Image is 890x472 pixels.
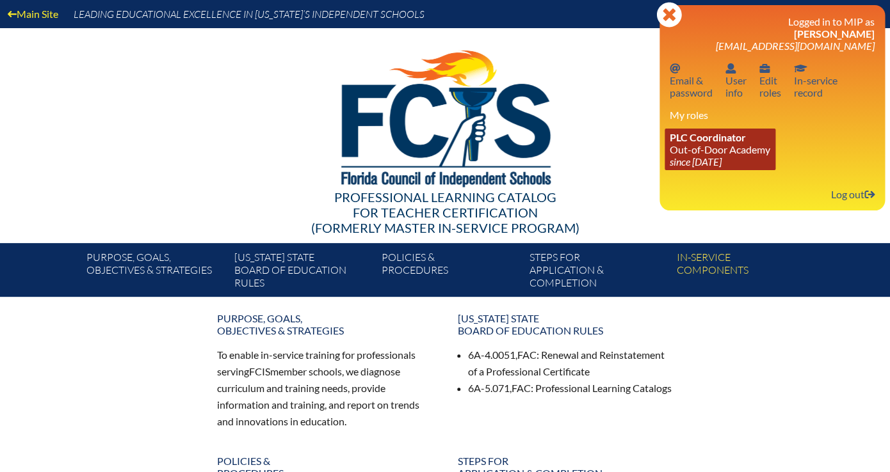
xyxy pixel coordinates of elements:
[670,15,875,52] h3: Logged in to MIP as
[81,248,229,297] a: Purpose, goals,objectives & strategies
[217,347,432,429] p: To enable in-service training for professionals serving member schools, we diagnose curriculum an...
[249,365,270,377] span: FCIS
[376,248,524,297] a: Policies &Procedures
[468,380,673,397] li: 6A-5.071, : Professional Learning Catalogs
[672,248,819,297] a: In-servicecomponents
[789,59,843,101] a: In-service recordIn-servicerecord
[353,205,538,220] span: for Teacher Certification
[524,248,671,297] a: Steps forapplication & completion
[759,63,770,74] svg: User info
[794,28,875,40] span: [PERSON_NAME]
[313,28,578,203] img: FCISlogo221.eps
[450,307,681,342] a: [US_STATE] StateBoard of Education rules
[209,307,440,342] a: Purpose, goals,objectives & strategies
[754,59,786,101] a: User infoEditroles
[665,129,775,170] a: PLC Coordinator Out-of-Door Academy since [DATE]
[725,63,736,74] svg: User info
[512,382,531,394] span: FAC
[76,189,814,235] div: Professional Learning Catalog (formerly Master In-service Program)
[720,59,752,101] a: User infoUserinfo
[656,2,682,28] svg: Close
[864,189,875,200] svg: Log out
[3,5,63,22] a: Main Site
[670,63,680,74] svg: Email password
[229,248,376,297] a: [US_STATE] StateBoard of Education rules
[826,185,880,203] a: Log outLog out
[670,109,875,121] h3: My roles
[468,347,673,380] li: 6A-4.0051, : Renewal and Reinstatement of a Professional Certificate
[665,59,718,101] a: Email passwordEmail &password
[517,349,537,361] span: FAC
[716,40,875,52] span: [EMAIL_ADDRESS][DOMAIN_NAME]
[670,131,746,143] span: PLC Coordinator
[670,155,722,168] i: since [DATE]
[794,63,807,74] svg: In-service record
